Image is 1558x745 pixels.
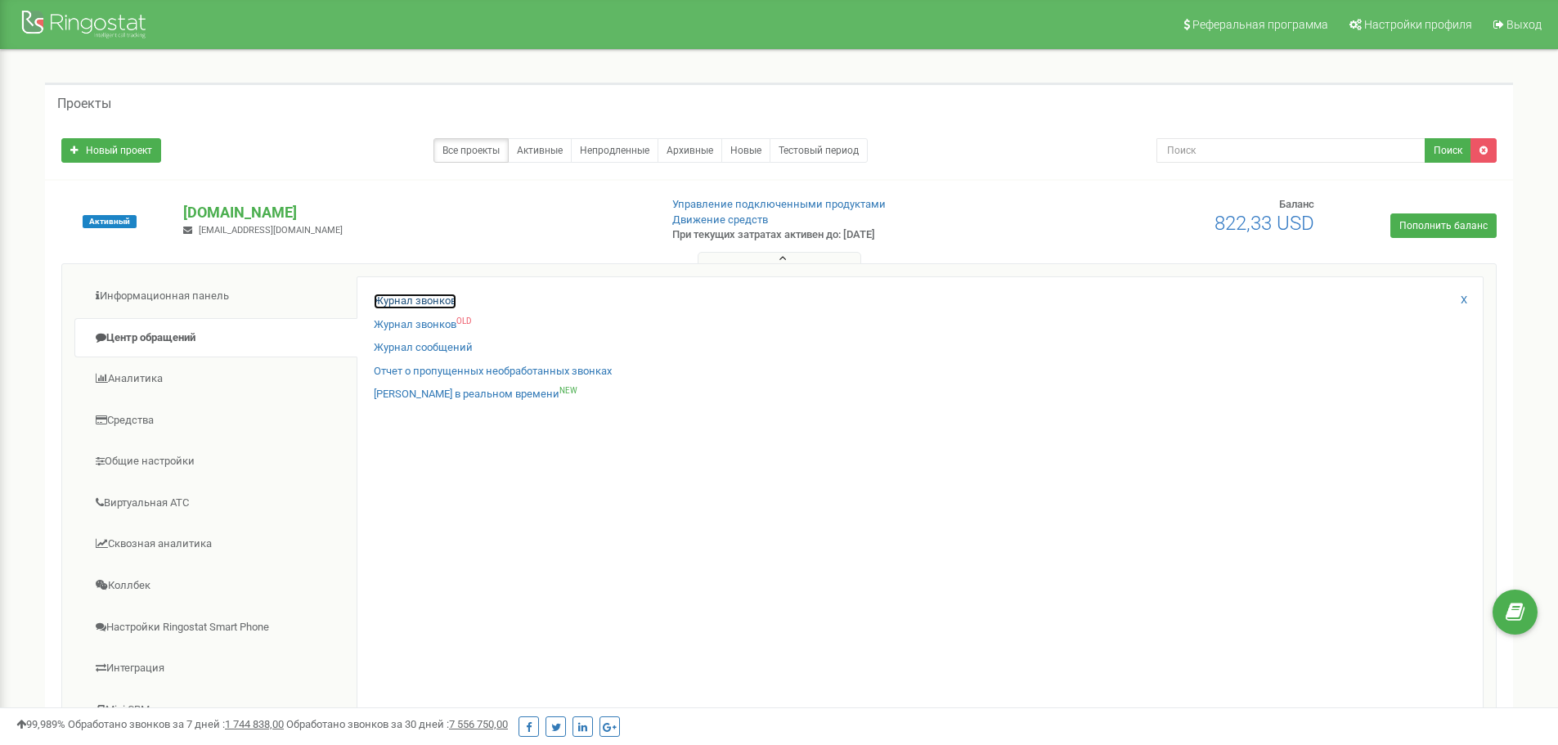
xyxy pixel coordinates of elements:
a: Новые [721,138,770,163]
a: Новый проект [61,138,161,163]
span: Выход [1506,18,1542,31]
a: Управление подключенными продуктами [672,198,886,210]
u: 1 744 838,00 [225,718,284,730]
a: Mini CRM [74,690,357,730]
a: Интеграция [74,649,357,689]
a: Отчет о пропущенных необработанных звонках [374,364,612,379]
span: Обработано звонков за 7 дней : [68,718,284,730]
p: При текущих затратах активен до: [DATE] [672,227,1012,243]
a: [PERSON_NAME] в реальном времениNEW [374,387,577,402]
a: Журнал звонков [374,294,456,309]
a: Журнал звонковOLD [374,317,471,333]
a: Центр обращений [74,318,357,358]
span: Обработано звонков за 30 дней : [286,718,508,730]
a: Архивные [658,138,722,163]
h5: Проекты [57,96,111,111]
a: Общие настройки [74,442,357,482]
a: Аналитика [74,359,357,399]
a: Непродленные [571,138,658,163]
a: Сквозная аналитика [74,524,357,564]
a: Средства [74,401,357,441]
a: Тестовый период [770,138,868,163]
a: Информационная панель [74,276,357,316]
a: Виртуальная АТС [74,483,357,523]
a: X [1461,293,1467,308]
a: Все проекты [433,138,509,163]
span: Настройки профиля [1364,18,1472,31]
span: Баланс [1279,198,1314,210]
span: [EMAIL_ADDRESS][DOMAIN_NAME] [199,225,343,236]
a: Журнал сообщений [374,340,473,356]
u: 7 556 750,00 [449,718,508,730]
a: Движение средств [672,213,768,226]
sup: NEW [559,386,577,395]
a: Настройки Ringostat Smart Phone [74,608,357,648]
a: Пополнить баланс [1390,213,1497,238]
span: Активный [83,215,137,228]
button: Поиск [1425,138,1471,163]
a: Активные [508,138,572,163]
span: 822,33 USD [1215,212,1314,235]
span: 99,989% [16,718,65,730]
span: Реферальная программа [1192,18,1328,31]
sup: OLD [456,316,471,325]
p: [DOMAIN_NAME] [183,202,645,223]
a: Коллбек [74,566,357,606]
input: Поиск [1156,138,1426,163]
